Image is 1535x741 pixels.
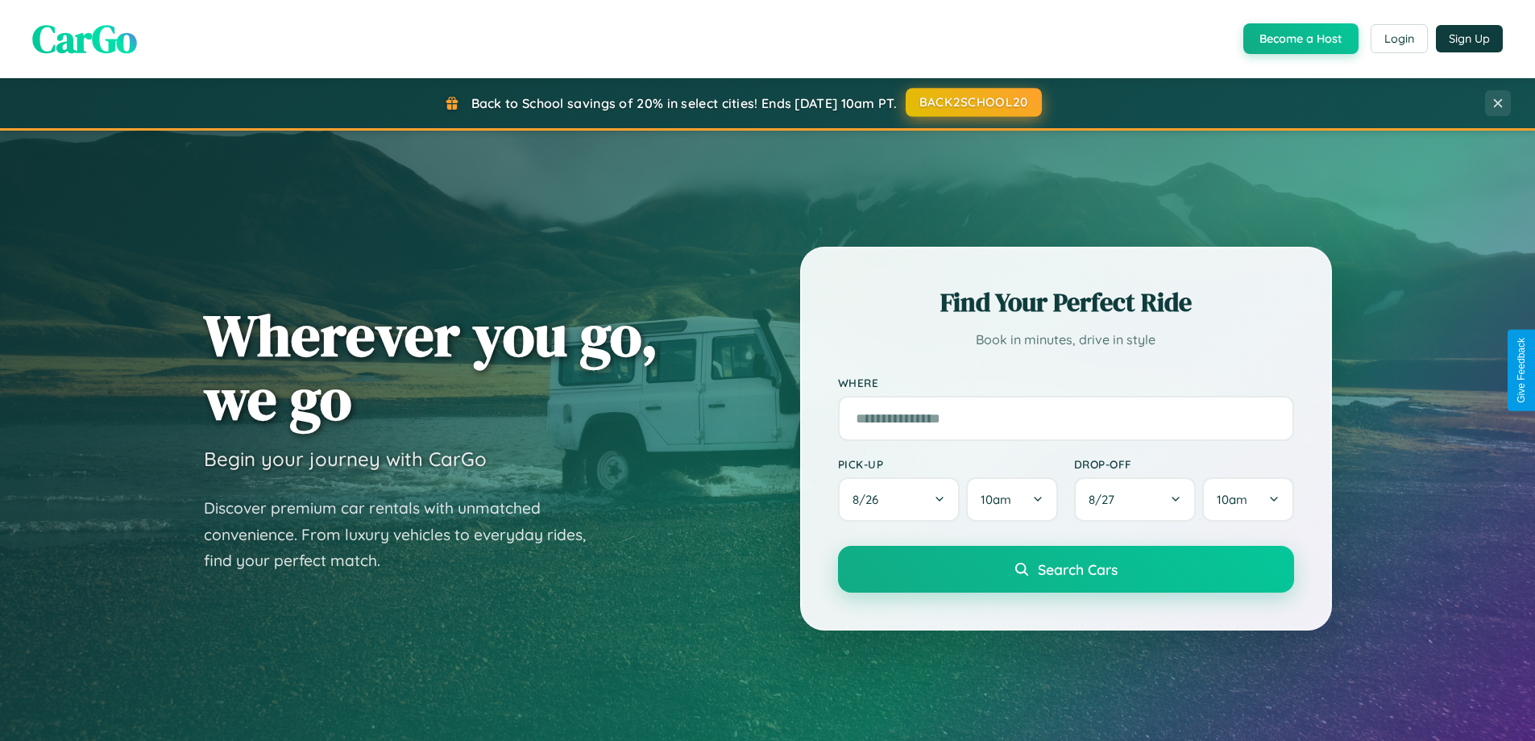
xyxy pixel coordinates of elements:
span: 8 / 26 [853,492,886,507]
label: Pick-up [838,457,1058,471]
button: 8/26 [838,477,960,522]
span: Search Cars [1038,560,1118,578]
button: Search Cars [838,546,1294,593]
span: CarGo [32,12,137,65]
button: Become a Host [1243,23,1359,54]
button: Login [1371,24,1428,53]
button: Sign Up [1436,25,1503,52]
div: Give Feedback [1516,338,1527,403]
h3: Begin your journey with CarGo [204,447,487,471]
h2: Find Your Perfect Ride [838,285,1294,320]
span: Back to School savings of 20% in select cities! Ends [DATE] 10am PT. [471,95,897,111]
span: 10am [1217,492,1247,507]
label: Where [838,376,1294,389]
button: 8/27 [1074,477,1197,522]
label: Drop-off [1074,457,1294,471]
h1: Wherever you go, we go [204,303,658,431]
span: 8 / 27 [1089,492,1122,507]
button: 10am [966,477,1057,522]
p: Book in minutes, drive in style [838,328,1294,352]
button: BACK2SCHOOL20 [906,88,1042,117]
button: 10am [1202,477,1293,522]
span: 10am [981,492,1011,507]
p: Discover premium car rentals with unmatched convenience. From luxury vehicles to everyday rides, ... [204,495,607,574]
